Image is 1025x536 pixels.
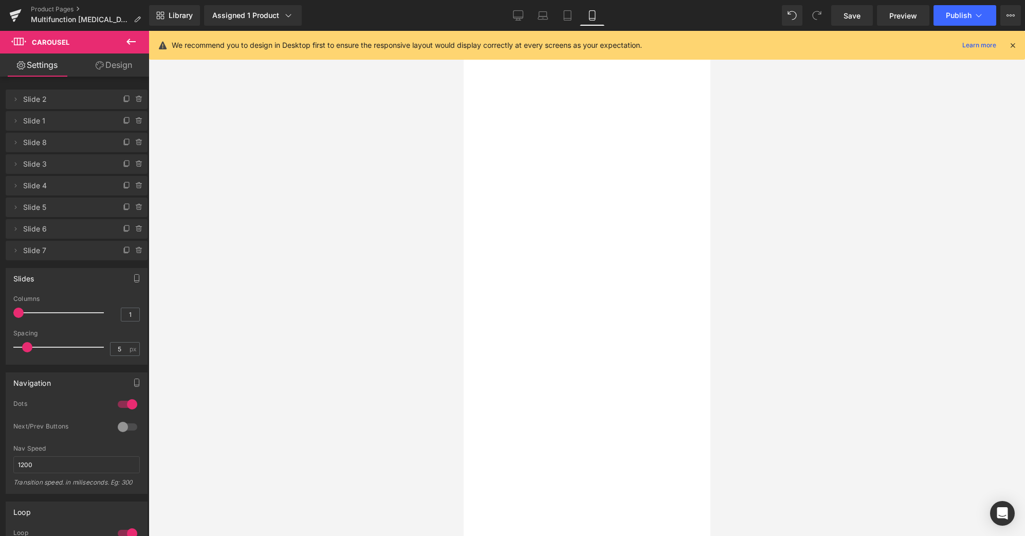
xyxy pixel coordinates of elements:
button: Publish [934,5,996,26]
div: Open Intercom Messenger [990,501,1015,526]
a: Product Pages [31,5,149,13]
div: Transition speed. in miliseconds. Eg: 300 [13,478,140,493]
span: Preview [889,10,917,21]
a: Preview [877,5,929,26]
button: More [1000,5,1021,26]
span: Slide 5 [23,198,109,217]
a: Desktop [506,5,530,26]
a: Learn more [958,39,1000,51]
button: Redo [807,5,827,26]
span: Slide 7 [23,241,109,260]
span: Slide 8 [23,133,109,152]
span: Library [169,11,193,20]
p: We recommend you to design in Desktop first to ensure the responsive layout would display correct... [172,40,642,51]
span: Slide 3 [23,154,109,174]
div: Navigation [13,373,51,387]
a: Laptop [530,5,555,26]
a: Mobile [580,5,605,26]
span: Multifunction [MEDICAL_DATA] Traction Massager [31,15,130,24]
div: Nav Speed [13,445,140,452]
span: Slide 6 [23,219,109,239]
a: Design [77,53,151,77]
span: Slide 4 [23,176,109,195]
span: Slide 1 [23,111,109,131]
span: Save [844,10,861,21]
span: Slide 2 [23,90,109,109]
span: px [130,346,138,352]
div: Next/Prev Buttons [13,422,107,433]
div: Dots [13,400,107,410]
div: Spacing [13,330,140,337]
div: Slides [13,269,34,283]
div: Assigned 1 Product [212,10,294,21]
span: Publish [946,11,972,20]
a: Tablet [555,5,580,26]
button: Undo [782,5,802,26]
div: Loop [13,502,31,516]
a: New Library [149,5,200,26]
div: Columns [13,295,140,302]
span: Carousel [32,38,69,46]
